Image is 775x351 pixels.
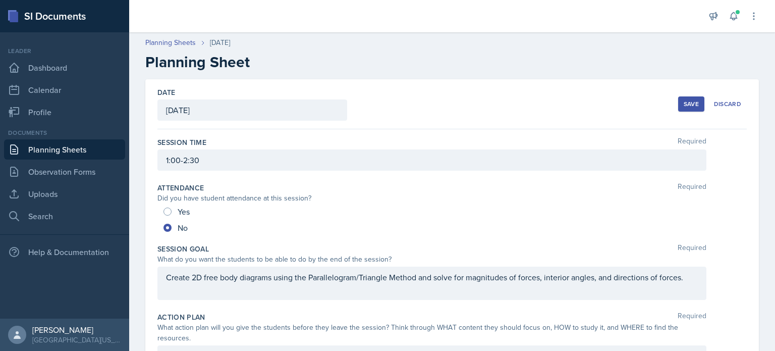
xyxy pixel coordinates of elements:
h2: Planning Sheet [145,53,759,71]
span: No [178,223,188,233]
div: Documents [4,128,125,137]
div: [DATE] [210,37,230,48]
a: Planning Sheets [145,37,196,48]
div: [GEOGRAPHIC_DATA][US_STATE] in [GEOGRAPHIC_DATA] [32,335,121,345]
div: Help & Documentation [4,242,125,262]
a: Planning Sheets [4,139,125,160]
a: Profile [4,102,125,122]
label: Date [157,87,175,97]
button: Save [678,96,704,112]
a: Uploads [4,184,125,204]
div: What do you want the students to be able to do by the end of the session? [157,254,706,265]
a: Dashboard [4,58,125,78]
label: Action Plan [157,312,205,322]
span: Yes [178,207,190,217]
div: Leader [4,46,125,56]
div: What action plan will you give the students before they leave the session? Think through WHAT con... [157,322,706,343]
label: Attendance [157,183,204,193]
a: Search [4,206,125,226]
label: Session Goal [157,244,209,254]
p: 1:00-2:30 [166,154,698,166]
a: Observation Forms [4,162,125,182]
a: Calendar [4,80,125,100]
span: Required [678,244,706,254]
label: Session Time [157,137,206,147]
span: Required [678,312,706,322]
div: [PERSON_NAME] [32,325,121,335]
div: Discard [714,100,741,108]
span: Required [678,137,706,147]
button: Discard [708,96,747,112]
div: Save [684,100,699,108]
div: Did you have student attendance at this session? [157,193,706,204]
span: Required [678,183,706,193]
p: Create 2D free body diagrams using the Parallelogram/Triangle Method and solve for magnitudes of ... [166,271,698,283]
